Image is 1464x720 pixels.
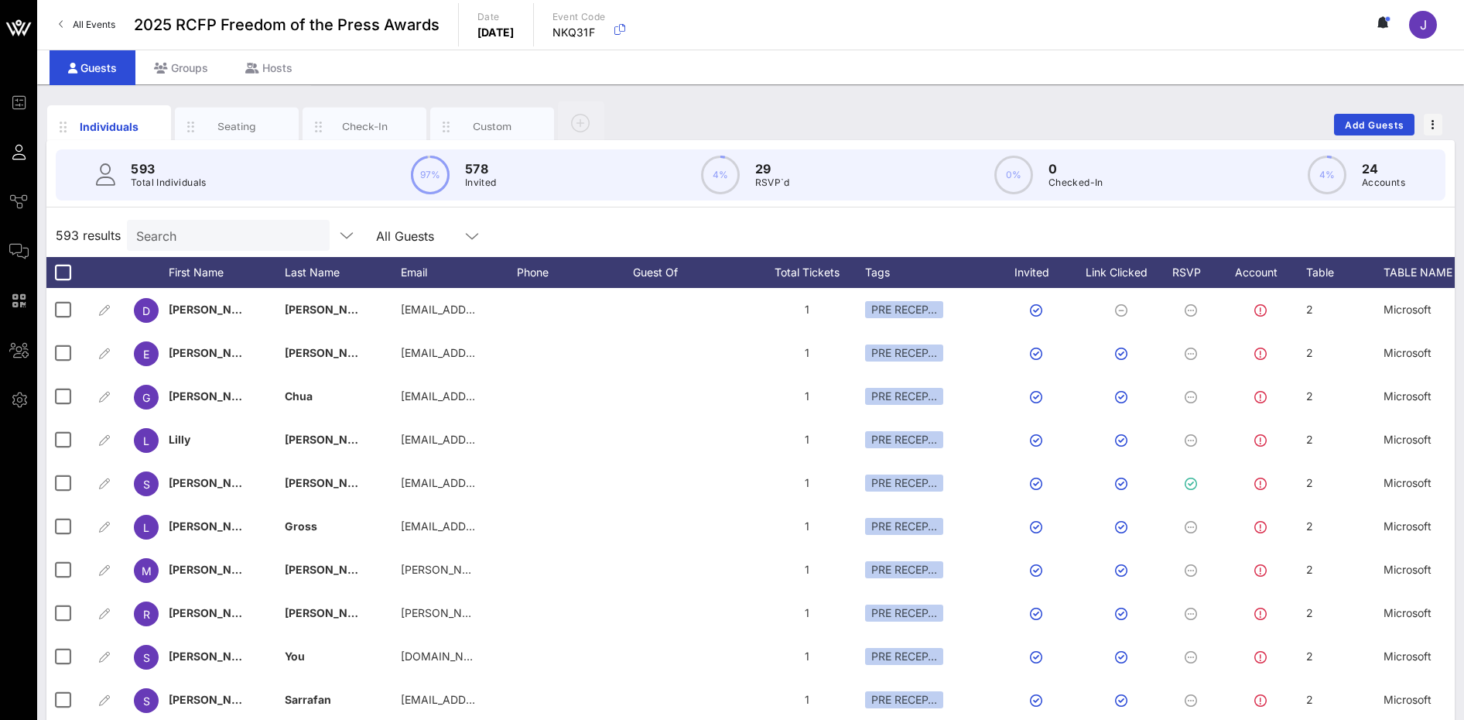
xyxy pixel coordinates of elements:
[1306,563,1313,576] span: 2
[203,119,272,134] div: Seating
[169,303,260,316] span: [PERSON_NAME]
[1384,389,1432,403] span: Microsoft
[143,348,149,361] span: E
[143,521,149,534] span: L
[517,257,633,288] div: Phone
[75,118,144,135] div: Individuals
[749,257,865,288] div: Total Tickets
[477,25,515,40] p: [DATE]
[376,229,434,243] div: All Guests
[865,345,943,362] div: PRE RECEP…
[1306,257,1384,288] div: Table
[633,257,749,288] div: Guest Of
[865,475,943,492] div: PRE RECEP…
[1409,11,1437,39] div: J
[142,564,152,578] span: M
[465,159,497,178] p: 578
[749,635,865,678] div: 1
[552,25,606,40] p: NKQ31F
[1048,175,1103,190] p: Checked-In
[285,433,376,446] span: [PERSON_NAME]
[1306,519,1313,533] span: 2
[1221,257,1306,288] div: Account
[401,389,587,403] span: [EMAIL_ADDRESS][DOMAIN_NAME]
[401,606,676,619] span: [PERSON_NAME][EMAIL_ADDRESS][DOMAIN_NAME]
[865,257,997,288] div: Tags
[131,159,207,178] p: 593
[749,375,865,418] div: 1
[1306,346,1313,359] span: 2
[401,433,587,446] span: [EMAIL_ADDRESS][DOMAIN_NAME]
[56,226,121,245] span: 593 results
[401,650,678,663] span: [DOMAIN_NAME][EMAIL_ADDRESS][DOMAIN_NAME]
[285,346,376,359] span: [PERSON_NAME]
[1384,693,1432,706] span: Microsoft
[227,50,311,85] div: Hosts
[401,476,587,489] span: [EMAIL_ADDRESS][DOMAIN_NAME]
[367,220,491,251] div: All Guests
[143,434,149,447] span: L
[749,288,865,331] div: 1
[865,388,943,405] div: PRE RECEP…
[552,9,606,25] p: Event Code
[865,561,943,578] div: PRE RECEP…
[749,418,865,461] div: 1
[1306,693,1313,706] span: 2
[865,431,943,448] div: PRE RECEP…
[749,591,865,635] div: 1
[143,694,150,708] span: S
[477,9,515,25] p: Date
[1420,17,1427,33] span: J
[401,693,587,706] span: [EMAIL_ADDRESS][DOMAIN_NAME]
[143,608,150,621] span: R
[169,346,260,359] span: [PERSON_NAME]
[169,563,260,576] span: [PERSON_NAME]
[458,119,527,134] div: Custom
[1306,433,1313,446] span: 2
[749,505,865,548] div: 1
[1306,476,1313,489] span: 2
[285,476,376,489] span: [PERSON_NAME]
[142,304,150,317] span: D
[1167,257,1221,288] div: RSVP
[865,691,943,708] div: PRE RECEP…
[1362,159,1405,178] p: 24
[865,301,943,318] div: PRE RECEP…
[169,476,260,489] span: [PERSON_NAME]
[401,563,765,576] span: [PERSON_NAME][EMAIL_ADDRESS][PERSON_NAME][DOMAIN_NAME]
[285,650,305,663] span: You
[1306,303,1313,316] span: 2
[749,548,865,591] div: 1
[1306,606,1313,619] span: 2
[401,257,517,288] div: Email
[1384,303,1432,316] span: Microsoft
[285,519,317,533] span: Gross
[1384,650,1432,663] span: Microsoft
[50,50,135,85] div: Guests
[865,518,943,535] div: PRE RECEP…
[285,606,376,619] span: [PERSON_NAME]
[1384,476,1432,489] span: Microsoft
[169,433,190,446] span: Lilly
[401,519,587,533] span: [EMAIL_ADDRESS][DOMAIN_NAME]
[135,50,227,85] div: Groups
[401,303,587,316] span: [EMAIL_ADDRESS][DOMAIN_NAME]
[997,257,1082,288] div: Invited
[285,563,376,576] span: [PERSON_NAME]
[1384,606,1432,619] span: Microsoft
[169,389,260,403] span: [PERSON_NAME]
[1384,346,1432,359] span: Microsoft
[134,13,440,36] span: 2025 RCFP Freedom of the Press Awards
[755,175,790,190] p: RSVP`d
[169,519,260,533] span: [PERSON_NAME]
[1306,389,1313,403] span: 2
[285,257,401,288] div: Last Name
[1344,119,1405,131] span: Add Guests
[749,331,865,375] div: 1
[142,391,150,404] span: G
[143,651,150,664] span: S
[1384,563,1432,576] span: Microsoft
[865,648,943,665] div: PRE RECEP…
[143,478,150,491] span: S
[1048,159,1103,178] p: 0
